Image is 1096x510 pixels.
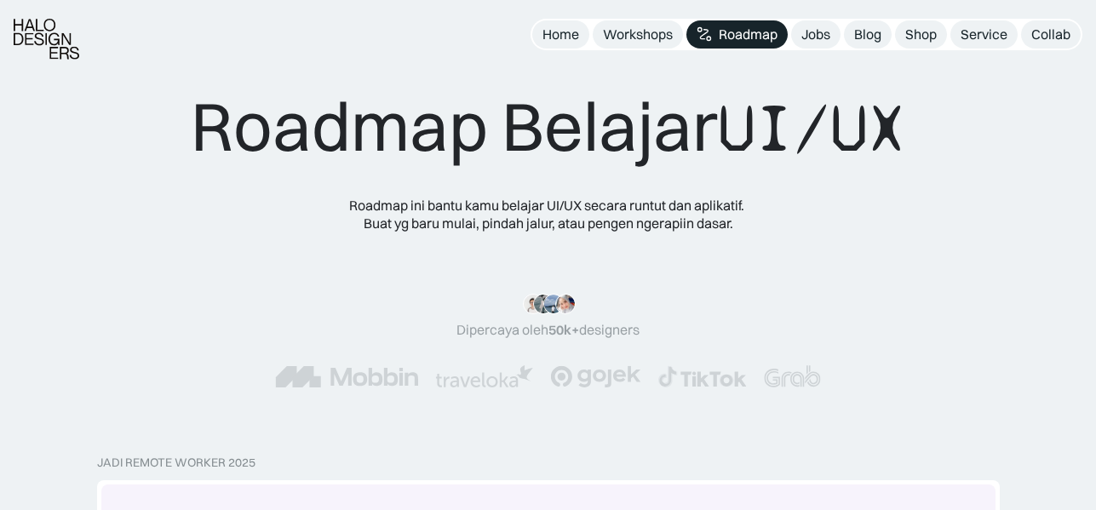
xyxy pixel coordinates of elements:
[719,26,778,43] div: Roadmap
[854,26,881,43] div: Blog
[950,20,1018,49] a: Service
[791,20,841,49] a: Jobs
[1031,26,1070,43] div: Collab
[191,85,905,169] div: Roadmap Belajar
[905,26,937,43] div: Shop
[593,20,683,49] a: Workshops
[801,26,830,43] div: Jobs
[844,20,892,49] a: Blog
[961,26,1007,43] div: Service
[532,20,589,49] a: Home
[548,321,579,338] span: 50k+
[895,20,947,49] a: Shop
[336,197,761,232] div: Roadmap ini bantu kamu belajar UI/UX secara runtut dan aplikatif. Buat yg baru mulai, pindah jalu...
[456,321,640,339] div: Dipercaya oleh designers
[1021,20,1081,49] a: Collab
[603,26,673,43] div: Workshops
[542,26,579,43] div: Home
[97,456,255,470] div: Jadi Remote Worker 2025
[718,88,905,169] span: UI/UX
[686,20,788,49] a: Roadmap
